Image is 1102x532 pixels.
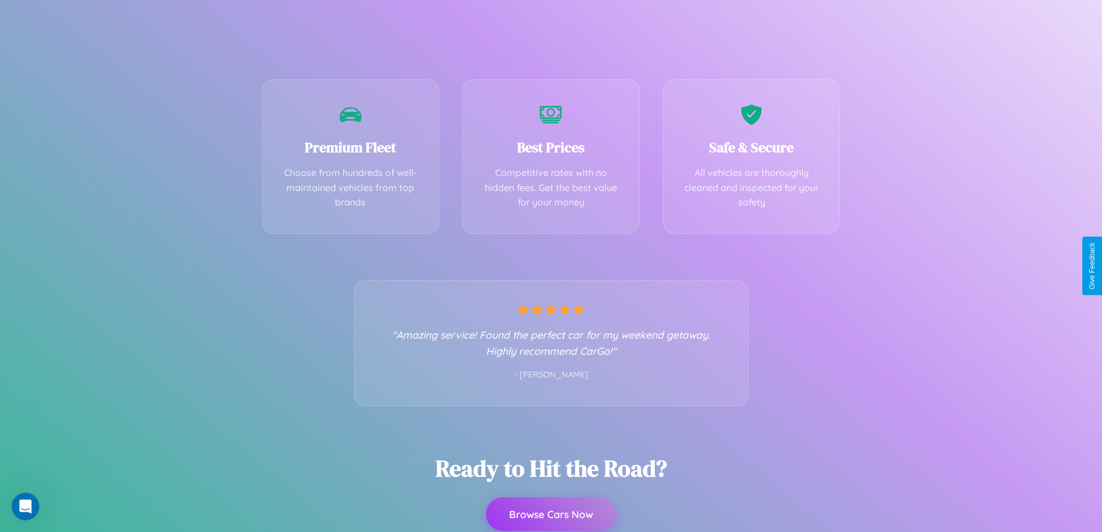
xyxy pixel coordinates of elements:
[681,138,823,157] h3: Safe & Secure
[486,497,616,531] button: Browse Cars Now
[378,326,725,359] p: "Amazing service! Found the perfect car for my weekend getaway. Highly recommend CarGo!"
[480,166,622,210] p: Competitive rates with no hidden fees. Get the best value for your money
[681,166,823,210] p: All vehicles are thoroughly cleaned and inspected for your safety
[280,166,422,210] p: Choose from hundreds of well-maintained vehicles from top brands
[480,138,622,157] h3: Best Prices
[378,368,725,383] p: - [PERSON_NAME]
[12,493,39,520] iframe: Intercom live chat
[1088,243,1096,289] div: Give Feedback
[280,138,422,157] h3: Premium Fleet
[436,453,667,484] h2: Ready to Hit the Road?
